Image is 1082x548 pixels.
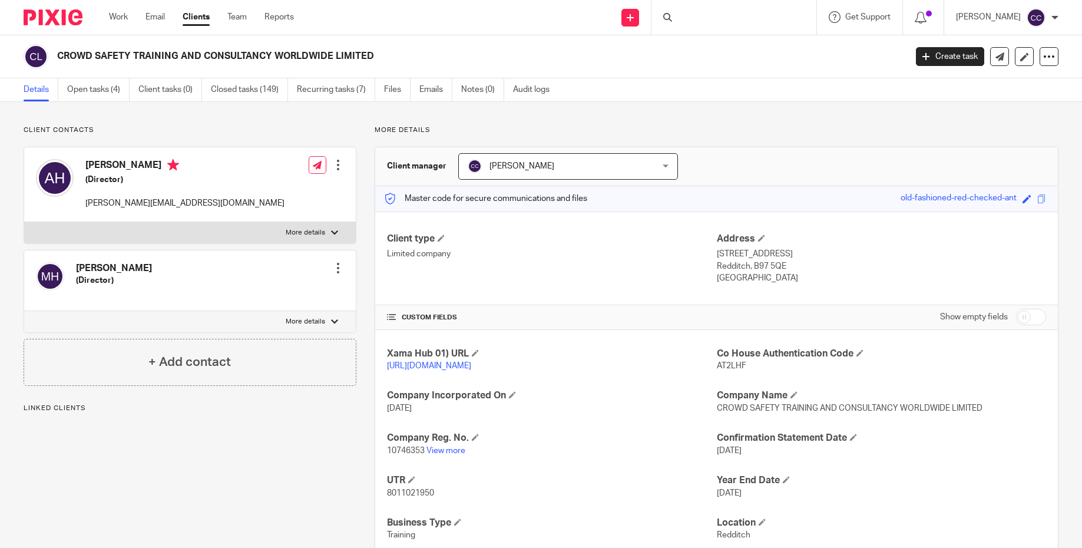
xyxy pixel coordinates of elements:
span: 10746353 [387,447,425,455]
a: Email [145,11,165,23]
a: Files [384,78,411,101]
div: old-fashioned-red-checked-ant [901,192,1017,206]
span: [DATE] [717,447,742,455]
a: Emails [419,78,452,101]
img: Pixie [24,9,82,25]
p: Master code for secure communications and files [384,193,587,204]
img: svg%3E [24,44,48,69]
h5: (Director) [76,275,152,286]
h4: + Add contact [148,353,231,371]
p: [GEOGRAPHIC_DATA] [717,272,1046,284]
h5: (Director) [85,174,284,186]
h4: [PERSON_NAME] [76,262,152,275]
label: Show empty fields [940,311,1008,323]
img: svg%3E [1027,8,1045,27]
img: svg%3E [36,159,74,197]
p: Redditch, B97 5QE [717,260,1046,272]
h4: Co House Authentication Code [717,348,1046,360]
img: svg%3E [36,262,64,290]
h4: Year End Date [717,474,1046,487]
a: Clients [183,11,210,23]
span: [DATE] [387,404,412,412]
h4: Location [717,517,1046,529]
a: Reports [264,11,294,23]
a: Recurring tasks (7) [297,78,375,101]
p: Limited company [387,248,716,260]
a: Closed tasks (149) [211,78,288,101]
h4: Business Type [387,517,716,529]
span: [PERSON_NAME] [489,162,554,170]
h3: Client manager [387,160,446,172]
h4: Xama Hub 01) URL [387,348,716,360]
span: Redditch [717,531,750,539]
span: [DATE] [717,489,742,497]
h2: CROWD SAFETY TRAINING AND CONSULTANCY WORLDWIDE LIMITED [57,50,730,62]
span: Get Support [845,13,891,21]
a: Client tasks (0) [138,78,202,101]
p: More details [375,126,1058,135]
a: View more [426,447,465,455]
a: Create task [916,47,984,66]
span: AT2LHF [717,362,746,370]
span: 8011021950 [387,489,434,497]
h4: UTR [387,474,716,487]
h4: Address [717,233,1046,245]
a: Work [109,11,128,23]
i: Primary [167,159,179,171]
p: [PERSON_NAME][EMAIL_ADDRESS][DOMAIN_NAME] [85,197,284,209]
a: Team [227,11,247,23]
a: Details [24,78,58,101]
a: Open tasks (4) [67,78,130,101]
p: Client contacts [24,126,356,135]
p: [PERSON_NAME] [956,11,1021,23]
a: [URL][DOMAIN_NAME] [387,362,471,370]
a: Notes (0) [461,78,504,101]
span: CROWD SAFETY TRAINING AND CONSULTANCY WORLDWIDE LIMITED [717,404,982,412]
p: [STREET_ADDRESS] [717,248,1046,260]
h4: Client type [387,233,716,245]
img: svg%3E [468,159,482,173]
h4: Company Incorporated On [387,389,716,402]
h4: Company Name [717,389,1046,402]
h4: Confirmation Statement Date [717,432,1046,444]
h4: [PERSON_NAME] [85,159,284,174]
p: More details [286,317,325,326]
span: Training [387,531,415,539]
p: Linked clients [24,404,356,413]
p: More details [286,228,325,237]
a: Audit logs [513,78,558,101]
h4: Company Reg. No. [387,432,716,444]
h4: CUSTOM FIELDS [387,313,716,322]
